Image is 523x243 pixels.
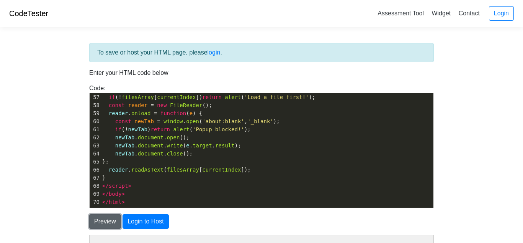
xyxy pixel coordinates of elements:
[374,7,427,20] a: Assessment Tool
[115,142,135,149] span: newTab
[167,142,183,149] span: write
[428,7,454,20] a: Widget
[90,134,101,142] div: 62
[167,150,183,157] span: close
[190,110,193,116] span: e
[102,167,251,173] span: . ( [ ]);
[150,102,154,108] span: =
[128,102,147,108] span: reader
[90,93,101,101] div: 57
[109,110,128,116] span: reader
[128,183,131,189] span: >
[170,102,202,108] span: FileReader
[109,167,128,173] span: reader
[89,43,434,62] div: To save or host your HTML page, please .
[83,84,440,208] div: Code:
[193,142,212,149] span: target
[115,118,131,124] span: const
[102,175,106,181] span: }
[247,118,273,124] span: '_blank'
[90,174,101,182] div: 67
[90,158,101,166] div: 65
[118,94,121,100] span: !
[109,94,115,100] span: if
[138,142,163,149] span: document
[122,191,125,197] span: >
[225,94,241,100] span: alert
[102,150,193,157] span: . . ();
[102,110,202,116] span: . ( ) {
[157,102,167,108] span: new
[90,166,101,174] div: 66
[157,118,160,124] span: =
[489,6,514,21] a: Login
[208,49,221,56] a: login
[173,126,189,132] span: alert
[90,150,101,158] div: 64
[90,101,101,109] div: 58
[150,126,170,132] span: return
[131,167,163,173] span: readAsText
[193,126,244,132] span: 'Popup blocked!'
[109,199,122,205] span: html
[89,68,434,78] p: Enter your HTML code below
[186,142,189,149] span: e
[167,134,180,141] span: open
[102,102,212,108] span: ();
[122,199,125,205] span: >
[109,191,122,197] span: body
[8,8,336,15] body: ...
[456,7,483,20] a: Contact
[115,134,135,141] span: newTab
[90,109,101,117] div: 59
[125,126,128,132] span: !
[102,126,251,132] span: ( ) ( );
[131,110,151,116] span: onload
[244,94,309,100] span: 'Load a file first!'
[186,118,199,124] span: open
[102,159,109,165] span: };
[215,142,235,149] span: result
[115,126,122,132] span: if
[102,134,190,141] span: . . ();
[102,142,241,149] span: . . ( . . );
[157,94,196,100] span: currentIndex
[122,94,154,100] span: filesArray
[90,126,101,134] div: 61
[202,167,241,173] span: currentIndex
[90,190,101,198] div: 69
[134,118,154,124] span: newTab
[167,167,199,173] span: filesArray
[102,199,109,205] span: </
[89,214,121,229] button: Preview
[123,214,168,229] button: Login to Host
[202,94,222,100] span: return
[115,150,135,157] span: newTab
[9,9,48,18] a: CodeTester
[102,118,280,124] span: . ( , );
[90,142,101,150] div: 63
[102,183,109,189] span: </
[138,150,163,157] span: document
[90,198,101,206] div: 70
[163,118,183,124] span: window
[128,126,147,132] span: newTab
[109,183,128,189] span: script
[109,102,125,108] span: const
[138,134,163,141] span: document
[102,94,315,100] span: ( [ ]) ( );
[102,191,109,197] span: </
[90,117,101,126] div: 60
[90,182,101,190] div: 68
[154,110,157,116] span: =
[202,118,244,124] span: 'about:blank'
[160,110,186,116] span: function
